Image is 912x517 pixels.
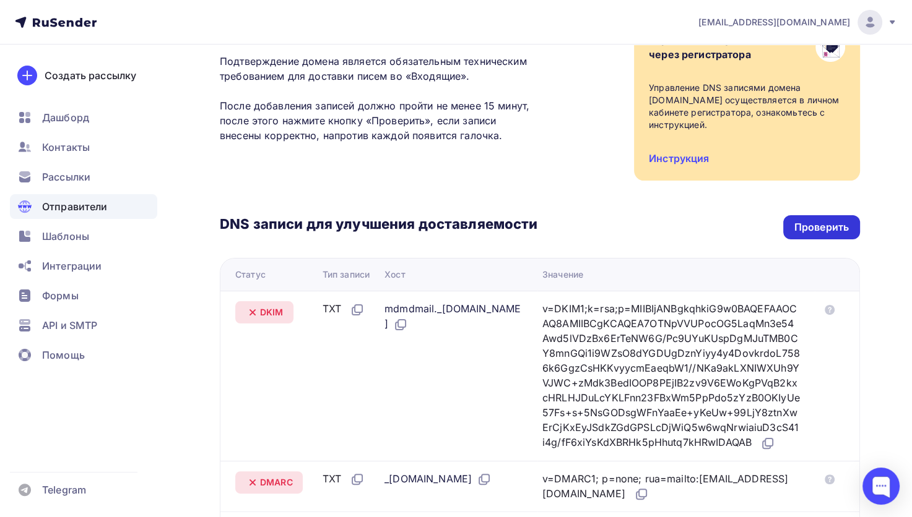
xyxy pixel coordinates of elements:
[10,105,157,130] a: Дашборд
[42,482,86,497] span: Telegram
[698,10,897,35] a: [EMAIL_ADDRESS][DOMAIN_NAME]
[323,268,370,281] div: Тип записи
[220,215,537,235] h3: DNS записи для улучшения доставляемости
[794,220,849,234] div: Проверить
[260,476,293,489] span: DMARC
[649,82,845,131] div: Управление DNS записями домена [DOMAIN_NAME] осуществляется в личном кабинете регистратора, ознак...
[10,283,157,308] a: Формы
[42,318,97,333] span: API и SMTP
[42,169,90,184] span: Рассылки
[10,135,157,160] a: Контакты
[542,268,583,281] div: Значение
[220,54,537,143] p: Подтверждение домена является обязательным техническим требованием для доставки писем во «Входящи...
[323,301,365,317] div: TXT
[649,32,797,62] div: Управление осуществляется через регистратора
[323,471,365,487] div: TXT
[235,268,266,281] div: Статус
[649,152,709,164] a: Инструкция
[42,199,108,214] span: Отправители
[42,288,79,303] span: Формы
[10,224,157,249] a: Шаблоны
[698,16,850,28] span: [EMAIL_ADDRESS][DOMAIN_NAME]
[10,164,157,189] a: Рассылки
[45,68,136,83] div: Создать рассылку
[42,348,85,362] span: Помощь
[42,140,90,155] span: Контакты
[42,110,89,125] span: Дашборд
[384,301,523,332] div: mdmdmail._[DOMAIN_NAME]
[42,229,89,244] span: Шаблоны
[260,306,284,318] span: DKIM
[42,258,102,273] span: Интеграции
[542,471,800,502] div: v=DMARC1; p=none; rua=mailto:[EMAIL_ADDRESS][DOMAIN_NAME]
[384,471,492,487] div: _[DOMAIN_NAME]
[10,194,157,219] a: Отправители
[384,268,406,281] div: Хост
[542,301,800,451] div: v=DKIM1;k=rsa;p=MIIBIjANBgkqhkiG9w0BAQEFAAOCAQ8AMIIBCgKCAQEA7OTNpVVUPocOG5LaqMn3e54Awd5lVDzBx6ErT...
